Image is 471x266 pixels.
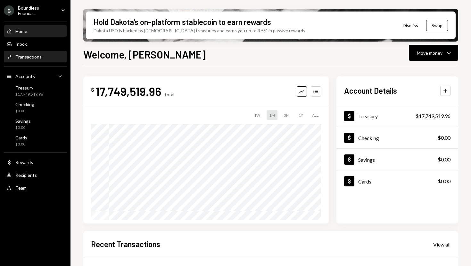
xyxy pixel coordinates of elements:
[336,105,458,127] a: Treasury$17,749,519.96
[438,134,450,142] div: $0.00
[4,25,67,37] a: Home
[416,112,450,120] div: $17,749,519.96
[344,85,397,96] h2: Account Details
[417,50,442,56] div: Move money
[4,51,67,62] a: Transactions
[4,38,67,50] a: Inbox
[4,182,67,193] a: Team
[336,127,458,148] a: Checking$0.00
[15,41,27,47] div: Inbox
[433,241,450,248] div: View all
[15,185,27,191] div: Team
[83,48,206,61] h1: Welcome, [PERSON_NAME]
[15,160,33,165] div: Rewards
[15,28,27,34] div: Home
[267,110,277,120] div: 1M
[15,74,35,79] div: Accounts
[94,17,271,27] div: Hold Dakota’s on-platform stablecoin to earn rewards
[4,169,67,181] a: Recipients
[281,110,292,120] div: 3M
[336,149,458,170] a: Savings$0.00
[336,170,458,192] a: Cards$0.00
[18,5,56,16] div: Boundless Founda...
[4,100,67,115] a: Checking$0.00
[358,135,379,141] div: Checking
[358,113,378,119] div: Treasury
[358,178,371,184] div: Cards
[15,54,42,59] div: Transactions
[15,125,31,130] div: $0.00
[426,20,448,31] button: Swap
[4,116,67,132] a: Savings$0.00
[15,102,34,107] div: Checking
[164,92,174,97] div: Total
[4,156,67,168] a: Rewards
[310,110,321,120] div: ALL
[4,70,67,82] a: Accounts
[433,241,450,248] a: View all
[15,85,43,90] div: Treasury
[296,110,306,120] div: 1Y
[15,92,43,97] div: $17,749,519.96
[409,45,458,61] button: Move money
[91,87,94,93] div: $
[438,156,450,163] div: $0.00
[15,135,27,140] div: Cards
[15,172,37,178] div: Recipients
[4,5,14,16] div: B
[4,133,67,148] a: Cards$0.00
[438,177,450,185] div: $0.00
[252,110,263,120] div: 1W
[94,27,306,34] div: Dakota USD is backed by [DEMOGRAPHIC_DATA] treasuries and earns you up to 3.5% in passive rewards.
[15,142,27,147] div: $0.00
[15,118,31,124] div: Savings
[4,83,67,98] a: Treasury$17,749,519.96
[395,18,426,33] button: Dismiss
[95,84,161,98] div: 17,749,519.96
[91,239,160,249] h2: Recent Transactions
[15,108,34,114] div: $0.00
[358,157,375,163] div: Savings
